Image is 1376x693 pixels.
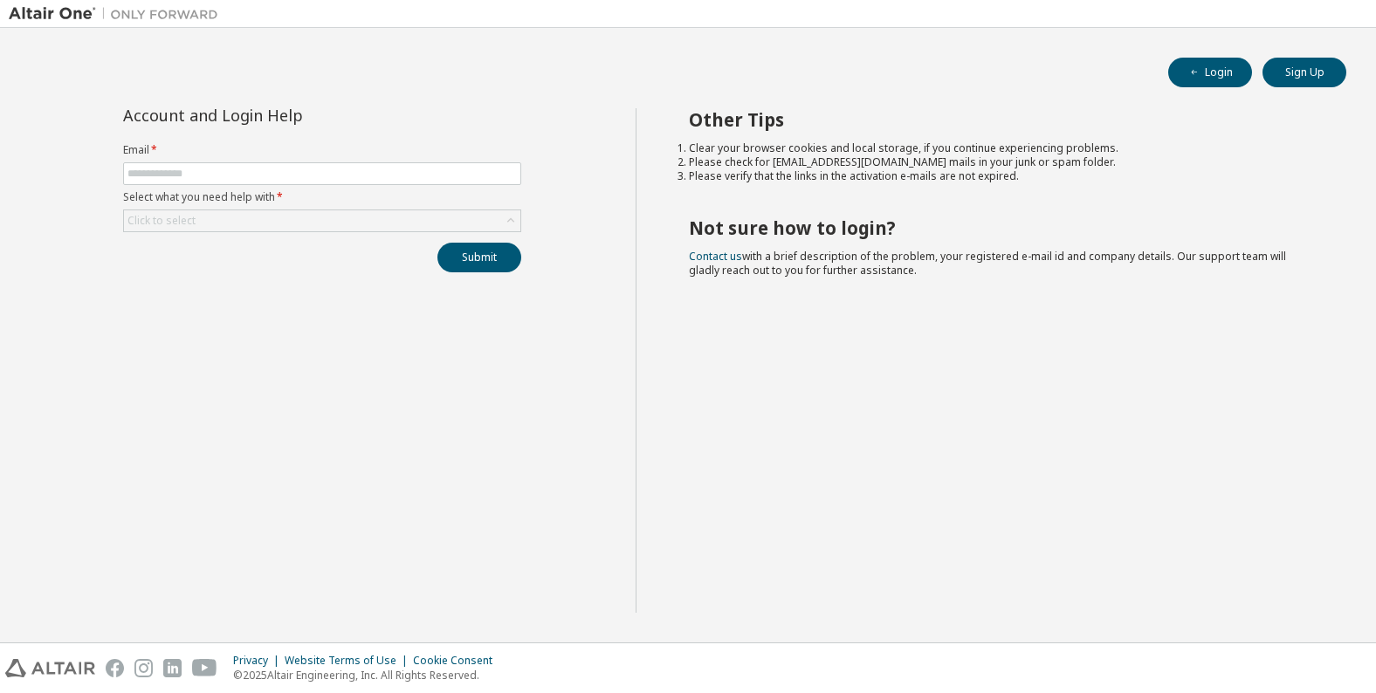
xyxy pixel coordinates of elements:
a: Contact us [689,249,742,264]
li: Please verify that the links in the activation e-mails are not expired. [689,169,1316,183]
div: Website Terms of Use [285,654,413,668]
img: linkedin.svg [163,659,182,677]
p: © 2025 Altair Engineering, Inc. All Rights Reserved. [233,668,503,683]
img: altair_logo.svg [5,659,95,677]
span: with a brief description of the problem, your registered e-mail id and company details. Our suppo... [689,249,1286,278]
div: Click to select [127,214,196,228]
button: Login [1168,58,1252,87]
img: youtube.svg [192,659,217,677]
img: Altair One [9,5,227,23]
div: Account and Login Help [123,108,442,122]
div: Cookie Consent [413,654,503,668]
div: Privacy [233,654,285,668]
img: instagram.svg [134,659,153,677]
div: Click to select [124,210,520,231]
h2: Other Tips [689,108,1316,131]
h2: Not sure how to login? [689,216,1316,239]
button: Submit [437,243,521,272]
li: Clear your browser cookies and local storage, if you continue experiencing problems. [689,141,1316,155]
img: facebook.svg [106,659,124,677]
button: Sign Up [1262,58,1346,87]
label: Select what you need help with [123,190,521,204]
label: Email [123,143,521,157]
li: Please check for [EMAIL_ADDRESS][DOMAIN_NAME] mails in your junk or spam folder. [689,155,1316,169]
